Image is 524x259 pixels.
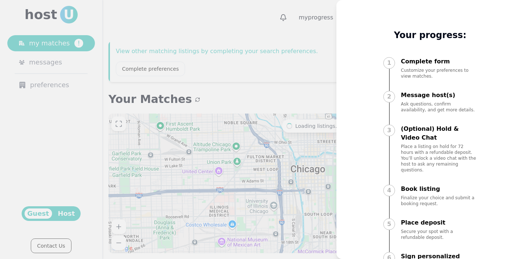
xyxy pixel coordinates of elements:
p: Customize your preferences to view matches. [401,67,477,79]
p: Place a listing on hold for 72 hours with a refundable deposit. You’ll unlock a video chat with t... [401,144,477,173]
p: Secure your spot with a refundable deposit. [401,229,477,240]
div: 2 [383,91,395,103]
p: Ask questions, confirm availability, and get more details. [401,101,477,113]
div: 5 [383,218,395,230]
div: 3 [383,125,395,136]
p: Your progress: [383,29,477,41]
div: 1 [383,57,395,69]
p: Finalize your choice and submit a booking request. [401,195,477,207]
p: Place deposit [401,218,477,227]
div: 4 [383,185,395,196]
p: Complete form [401,57,477,66]
p: Message host(s) [401,91,477,100]
p: (Optional) Hold & Video Chat [401,125,477,142]
p: Book listing [401,185,477,193]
